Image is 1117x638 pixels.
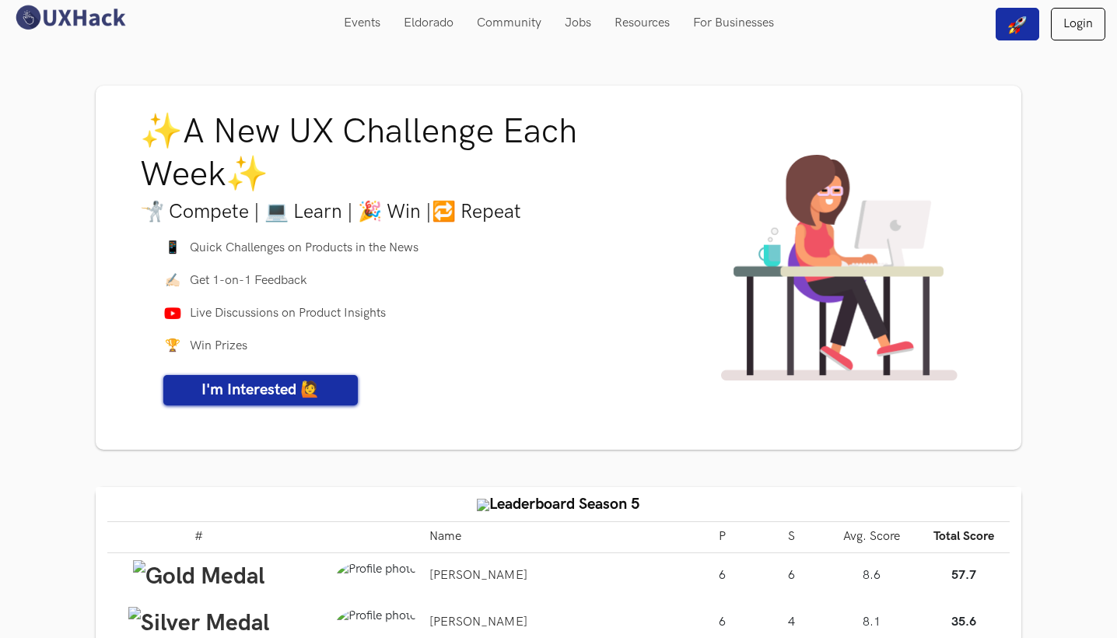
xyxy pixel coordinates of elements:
[423,521,688,552] th: Name
[721,155,958,380] img: UXHack cover
[140,111,183,152] span: ✨
[140,201,710,223] h3: 🤺 Compete | 💻 Learn | 🎉 Win |
[332,8,392,38] a: Events
[163,273,182,292] span: ✍🏻
[1008,16,1027,34] img: rocket
[107,521,291,552] th: #
[432,200,521,223] span: 🔁 Repeat
[163,375,358,405] a: I'm Interested 🙋
[477,499,489,511] img: trophy.png
[163,338,687,357] li: Win Prizes
[603,8,681,38] a: Resources
[226,154,268,195] span: ✨
[429,568,527,583] a: [PERSON_NAME]
[917,552,1010,600] td: 57.7
[163,240,182,259] span: 📱
[201,380,320,399] span: I'm Interested 🙋
[163,273,687,292] li: Get 1-on-1 Feedback
[1051,8,1105,40] a: Login
[392,8,465,38] a: Eldorado
[826,552,917,600] td: 8.6
[553,8,603,38] a: Jobs
[757,521,826,552] th: S
[757,552,826,600] td: 6
[429,615,527,629] a: [PERSON_NAME]
[163,306,687,324] li: Live Discussions on Product Insights
[163,307,182,320] img: Youtube icon
[681,8,786,38] a: For Businesses
[163,240,687,259] li: Quick Challenges on Products in the News
[140,110,710,196] h1: A New UX Challenge Each Week
[917,521,1010,552] th: Total Score
[12,4,128,31] img: UXHack logo
[163,338,182,357] span: 🏆
[107,495,1010,514] h4: Leaderboard Season 5
[336,561,417,592] img: Profile photo
[826,521,917,552] th: Avg. Score
[133,560,264,594] img: Gold Medal
[465,8,553,38] a: Community
[688,521,757,552] th: P
[688,552,757,600] td: 6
